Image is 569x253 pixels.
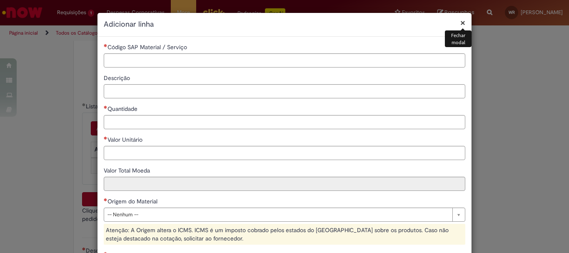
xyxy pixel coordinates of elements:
[104,19,465,30] h2: Adicionar linha
[107,43,189,51] span: Código SAP Material / Serviço
[460,18,465,27] button: Fechar modal
[104,136,107,140] span: Necessários
[445,30,472,47] div: Fechar modal
[104,84,465,98] input: Descrição
[107,198,159,205] span: Origem do Material
[104,177,465,191] input: Valor Total Moeda
[107,208,448,221] span: -- Nenhum --
[104,53,465,68] input: Código SAP Material / Serviço
[104,74,132,82] span: Descrição
[107,105,139,113] span: Quantidade
[104,167,152,174] span: Somente leitura - Valor Total Moeda
[104,115,465,129] input: Quantidade
[104,198,107,201] span: Necessários
[104,105,107,109] span: Necessários
[104,224,465,245] div: Atenção: A Origem altera o ICMS. ICMS é um imposto cobrado pelos estados do [GEOGRAPHIC_DATA] sob...
[104,44,107,47] span: Necessários
[107,136,144,143] span: Valor Unitário
[104,146,465,160] input: Valor Unitário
